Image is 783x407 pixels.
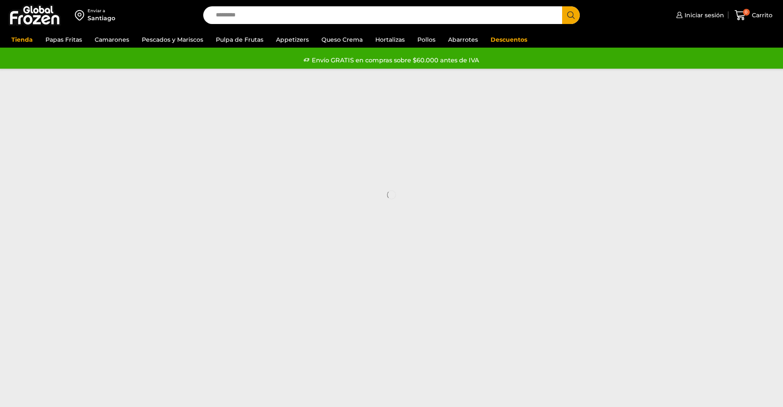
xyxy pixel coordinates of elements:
[444,32,482,48] a: Abarrotes
[138,32,207,48] a: Pescados y Mariscos
[7,32,37,48] a: Tienda
[371,32,409,48] a: Hortalizas
[743,9,750,16] span: 0
[562,6,580,24] button: Search button
[486,32,531,48] a: Descuentos
[88,14,115,22] div: Santiago
[413,32,440,48] a: Pollos
[733,5,775,25] a: 0 Carrito
[41,32,86,48] a: Papas Fritas
[88,8,115,14] div: Enviar a
[272,32,313,48] a: Appetizers
[674,7,724,24] a: Iniciar sesión
[750,11,772,19] span: Carrito
[682,11,724,19] span: Iniciar sesión
[317,32,367,48] a: Queso Crema
[90,32,133,48] a: Camarones
[212,32,268,48] a: Pulpa de Frutas
[75,8,88,22] img: address-field-icon.svg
